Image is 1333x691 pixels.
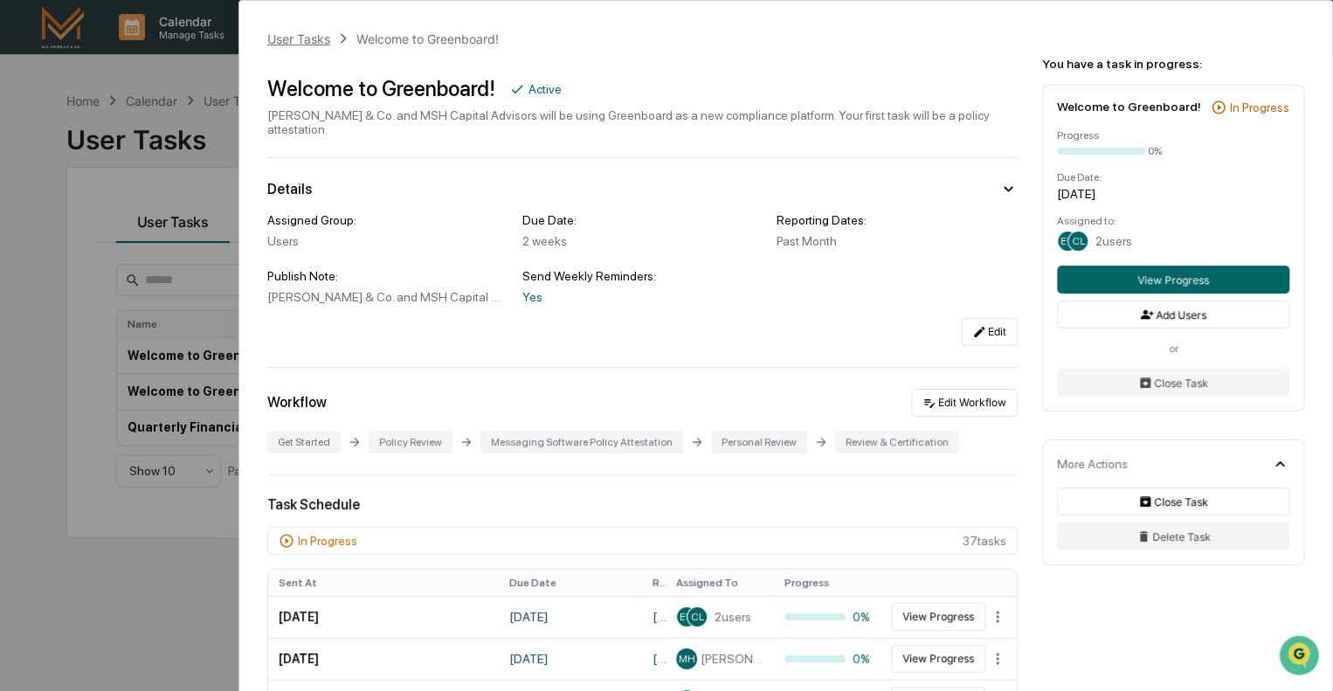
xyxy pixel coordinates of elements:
div: Get Started [267,431,341,453]
div: Progress [1057,129,1289,142]
span: Preclearance [35,220,113,238]
th: Reporting Date [642,570,666,596]
span: [PERSON_NAME] [701,652,763,666]
div: Messaging Software Policy Attestation [480,431,683,453]
div: 🔎 [17,255,31,269]
span: 2 users [715,610,751,624]
div: Publish Note: [267,269,508,283]
span: CL [1072,235,1085,247]
button: Close Task [1057,487,1289,515]
p: How can we help? [17,37,318,65]
td: [DATE] [268,638,499,680]
div: [DATE] [1057,187,1289,201]
div: 0% [1148,145,1162,157]
td: [DATE] - [DATE] [642,638,666,680]
td: [DATE] - [DATE] [642,596,666,638]
div: More Actions [1057,457,1128,471]
a: 🗄️Attestations [120,213,224,245]
span: Attestations [144,220,217,238]
button: Edit Workflow [911,389,1018,417]
th: Sent At [268,570,499,596]
div: Due Date: [521,213,763,227]
button: Add Users [1057,301,1289,328]
span: CL [691,611,704,623]
div: Welcome to Greenboard! [267,76,495,101]
div: 0% [784,610,872,624]
span: MH [679,653,695,665]
button: View Progress [1057,266,1289,294]
button: Delete Task [1057,522,1289,550]
div: or [1057,342,1289,355]
div: Welcome to Greenboard! [1057,100,1201,114]
div: Users [267,234,508,248]
div: Review & Certification [835,431,959,453]
div: Details [267,181,312,197]
div: User Tasks [267,31,330,46]
div: 🗄️ [127,222,141,236]
button: Start new chat [297,139,318,160]
td: [DATE] [268,596,499,638]
th: Progress [774,570,882,596]
div: [PERSON_NAME] & Co. and MSH Capital Advisors will be using Greenboard as a new compliance platfor... [267,108,1018,136]
td: [DATE] [499,596,642,638]
div: In Progress [298,534,357,548]
span: EU [1060,235,1074,247]
div: Task Schedule [267,496,1018,513]
div: Workflow [267,394,327,411]
iframe: Open customer support [1277,633,1324,681]
button: Close Task [1057,369,1289,397]
div: Yes [521,290,763,304]
span: EU [680,611,694,623]
span: 2 users [1095,234,1132,248]
a: 🔎Data Lookup [10,246,117,278]
td: [DATE] [499,638,642,680]
span: Pylon [174,296,211,309]
div: Welcome to Greenboard! [356,31,499,46]
a: Powered byPylon [123,295,211,309]
div: Policy Review [369,431,452,453]
div: 2 weeks [521,234,763,248]
button: View Progress [891,603,985,631]
th: Assigned To [666,570,774,596]
div: 0% [784,652,872,666]
div: Past Month [777,234,1018,248]
div: Assigned Group: [267,213,508,227]
div: You have a task in progress: [1042,57,1304,71]
th: Due Date [499,570,642,596]
div: Personal Review [711,431,807,453]
a: 🖐️Preclearance [10,213,120,245]
span: Data Lookup [35,253,110,271]
div: Active [528,82,562,96]
div: Send Weekly Reminders: [521,269,763,283]
button: View Progress [891,645,985,673]
div: In Progress [1230,100,1289,114]
div: 37 task s [267,527,1018,555]
div: We're available if you need us! [59,151,221,165]
div: Reporting Dates: [777,213,1018,227]
div: [PERSON_NAME] & Co. and MSH Capital Advisors will be using Greenboard as a new compliance platfor... [267,290,508,304]
div: Start new chat [59,134,287,151]
div: Due Date: [1057,171,1289,183]
img: 1746055101610-c473b297-6a78-478c-a979-82029cc54cd1 [17,134,49,165]
div: 🖐️ [17,222,31,236]
button: Edit [961,318,1018,346]
div: Assigned to: [1057,215,1289,227]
